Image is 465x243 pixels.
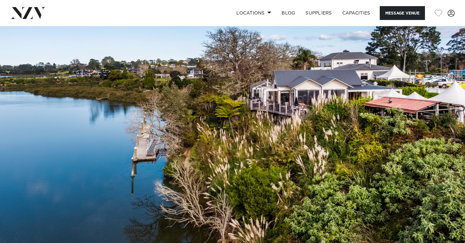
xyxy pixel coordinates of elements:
[300,6,337,20] a: SUPPLIERS
[380,6,425,20] button: Message Venue
[10,7,46,19] img: nzv-logo.png
[231,6,276,20] a: Locations
[276,6,300,20] a: BLOG
[337,6,376,20] a: Capacities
